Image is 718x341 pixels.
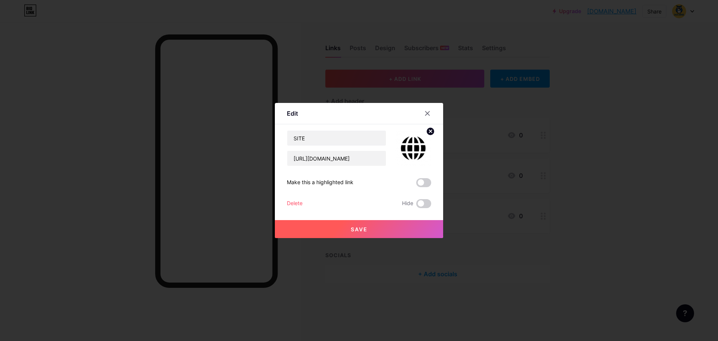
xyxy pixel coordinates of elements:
img: link_thumbnail [395,130,431,166]
input: Title [287,131,386,146]
div: Edit [287,109,298,118]
span: Save [351,226,368,232]
button: Save [275,220,443,238]
span: Hide [402,199,413,208]
input: URL [287,151,386,166]
div: Make this a highlighted link [287,178,353,187]
div: Delete [287,199,303,208]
